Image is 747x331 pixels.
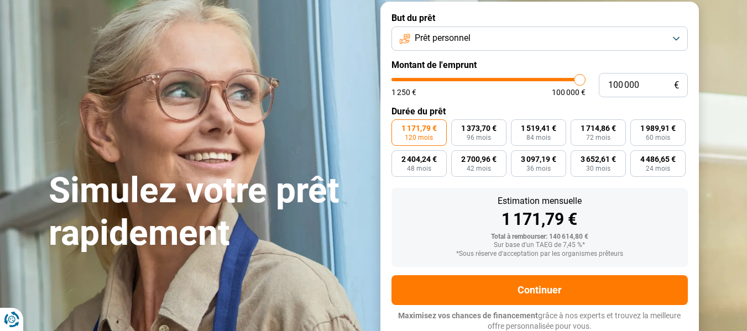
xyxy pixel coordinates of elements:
[467,165,491,172] span: 42 mois
[49,170,367,255] h1: Simulez votre prêt rapidement
[581,124,616,132] span: 1 714,86 €
[586,134,610,141] span: 72 mois
[552,88,586,96] span: 100 000 €
[391,88,416,96] span: 1 250 €
[467,134,491,141] span: 96 mois
[640,124,676,132] span: 1 989,91 €
[391,275,688,305] button: Continuer
[400,250,679,258] div: *Sous réserve d'acceptation par les organismes prêteurs
[674,81,679,90] span: €
[400,233,679,241] div: Total à rembourser: 140 614,80 €
[461,124,497,132] span: 1 373,70 €
[398,311,538,320] span: Maximisez vos chances de financement
[646,165,670,172] span: 24 mois
[586,165,610,172] span: 30 mois
[400,197,679,206] div: Estimation mensuelle
[400,211,679,228] div: 1 171,79 €
[521,155,556,163] span: 3 097,19 €
[461,155,497,163] span: 2 700,96 €
[521,124,556,132] span: 1 519,41 €
[526,165,551,172] span: 36 mois
[401,124,437,132] span: 1 171,79 €
[415,32,471,44] span: Prêt personnel
[581,155,616,163] span: 3 652,61 €
[407,165,431,172] span: 48 mois
[391,106,688,117] label: Durée du prêt
[391,27,688,51] button: Prêt personnel
[401,155,437,163] span: 2 404,24 €
[526,134,551,141] span: 84 mois
[640,155,676,163] span: 4 486,65 €
[646,134,670,141] span: 60 mois
[400,241,679,249] div: Sur base d'un TAEG de 7,45 %*
[405,134,433,141] span: 120 mois
[391,13,688,23] label: But du prêt
[391,60,688,70] label: Montant de l'emprunt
